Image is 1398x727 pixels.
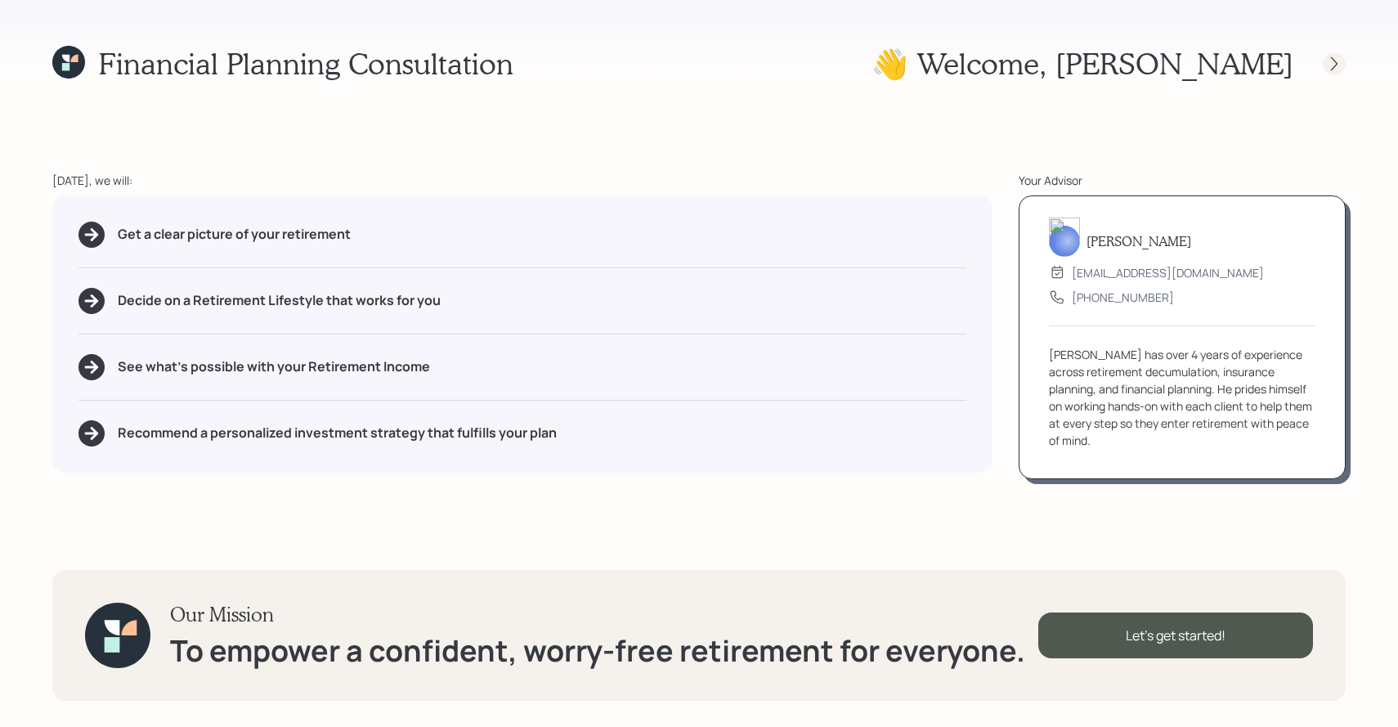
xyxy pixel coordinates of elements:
h3: Our Mission [170,603,1025,626]
div: [EMAIL_ADDRESS][DOMAIN_NAME] [1072,264,1264,281]
div: [DATE], we will: [52,172,992,189]
h1: To empower a confident, worry-free retirement for everyone. [170,633,1025,668]
img: sami-boghos-headshot.png [1049,218,1080,257]
div: [PERSON_NAME] has over 4 years of experience across retirement decumulation, insurance planning, ... [1049,346,1315,449]
h5: [PERSON_NAME] [1087,233,1191,249]
h1: Financial Planning Consultation [98,46,513,81]
h1: 👋 Welcome , [PERSON_NAME] [872,46,1293,81]
h5: Recommend a personalized investment strategy that fulfills your plan [118,425,557,441]
div: Your Advisor [1019,172,1346,189]
h5: Decide on a Retirement Lifestyle that works for you [118,293,441,308]
div: [PHONE_NUMBER] [1072,289,1174,306]
h5: See what's possible with your Retirement Income [118,359,430,375]
div: Let's get started! [1038,613,1313,658]
h5: Get a clear picture of your retirement [118,227,351,242]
